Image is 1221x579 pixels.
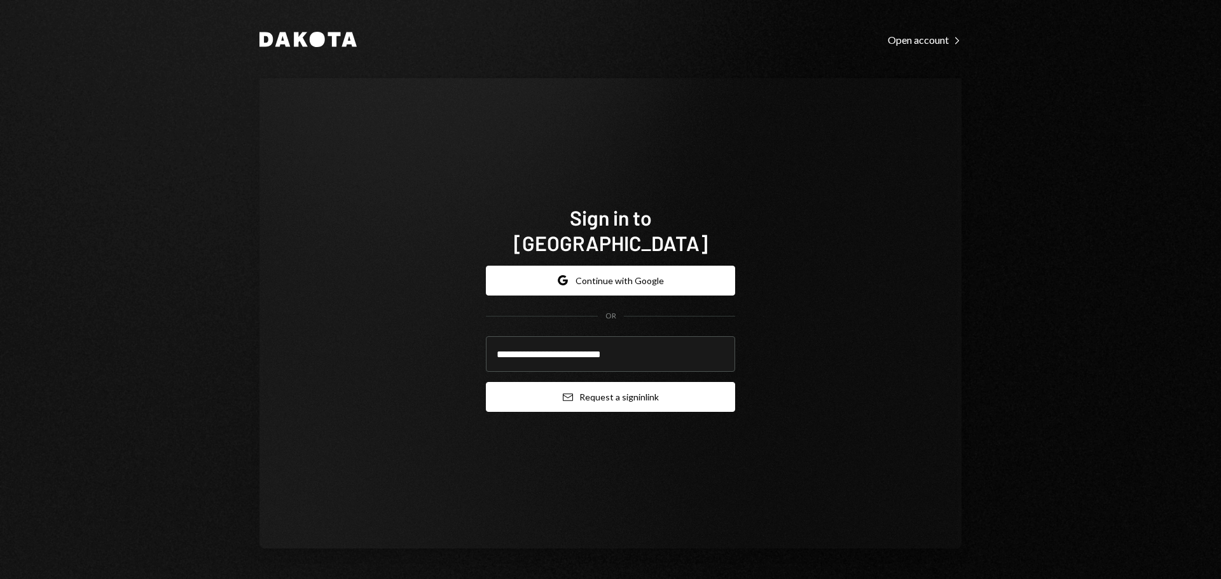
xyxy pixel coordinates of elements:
button: Continue with Google [486,266,735,296]
button: Request a signinlink [486,382,735,412]
div: Open account [888,34,962,46]
h1: Sign in to [GEOGRAPHIC_DATA] [486,205,735,255]
a: Open account [888,32,962,46]
div: OR [605,311,616,322]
